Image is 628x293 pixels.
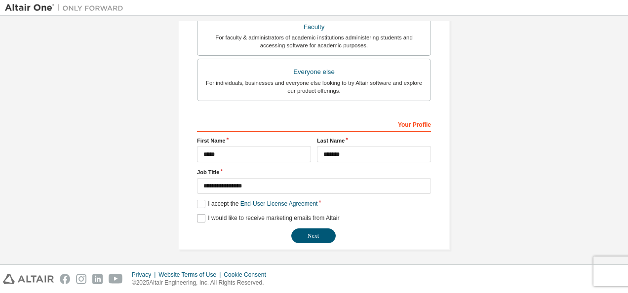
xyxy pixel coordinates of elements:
div: Your Profile [197,116,431,132]
label: Last Name [317,137,431,145]
img: instagram.svg [76,274,86,284]
div: For individuals, businesses and everyone else looking to try Altair software and explore our prod... [203,79,425,95]
div: Faculty [203,20,425,34]
div: Website Terms of Use [158,271,224,279]
div: Privacy [132,271,158,279]
img: linkedin.svg [92,274,103,284]
div: Cookie Consent [224,271,272,279]
a: End-User License Agreement [240,200,318,207]
button: Next [291,228,336,243]
img: facebook.svg [60,274,70,284]
img: youtube.svg [109,274,123,284]
div: For faculty & administrators of academic institutions administering students and accessing softwa... [203,34,425,49]
img: altair_logo.svg [3,274,54,284]
label: I accept the [197,200,317,208]
label: Job Title [197,168,431,176]
label: First Name [197,137,311,145]
label: I would like to receive marketing emails from Altair [197,214,339,222]
p: © 2025 Altair Engineering, Inc. All Rights Reserved. [132,279,272,287]
img: Altair One [5,3,128,13]
div: Everyone else [203,65,425,79]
